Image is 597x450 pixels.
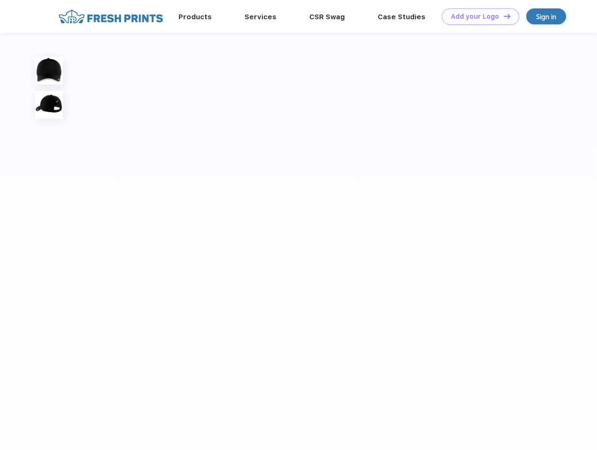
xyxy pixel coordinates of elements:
[526,8,566,24] a: Sign in
[504,14,510,19] img: DT
[35,91,63,119] img: func=resize&h=100
[451,13,499,21] div: Add your Logo
[536,11,556,22] div: Sign in
[35,57,63,84] img: func=resize&h=100
[56,8,166,25] img: fo%20logo%202.webp
[179,13,212,21] a: Products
